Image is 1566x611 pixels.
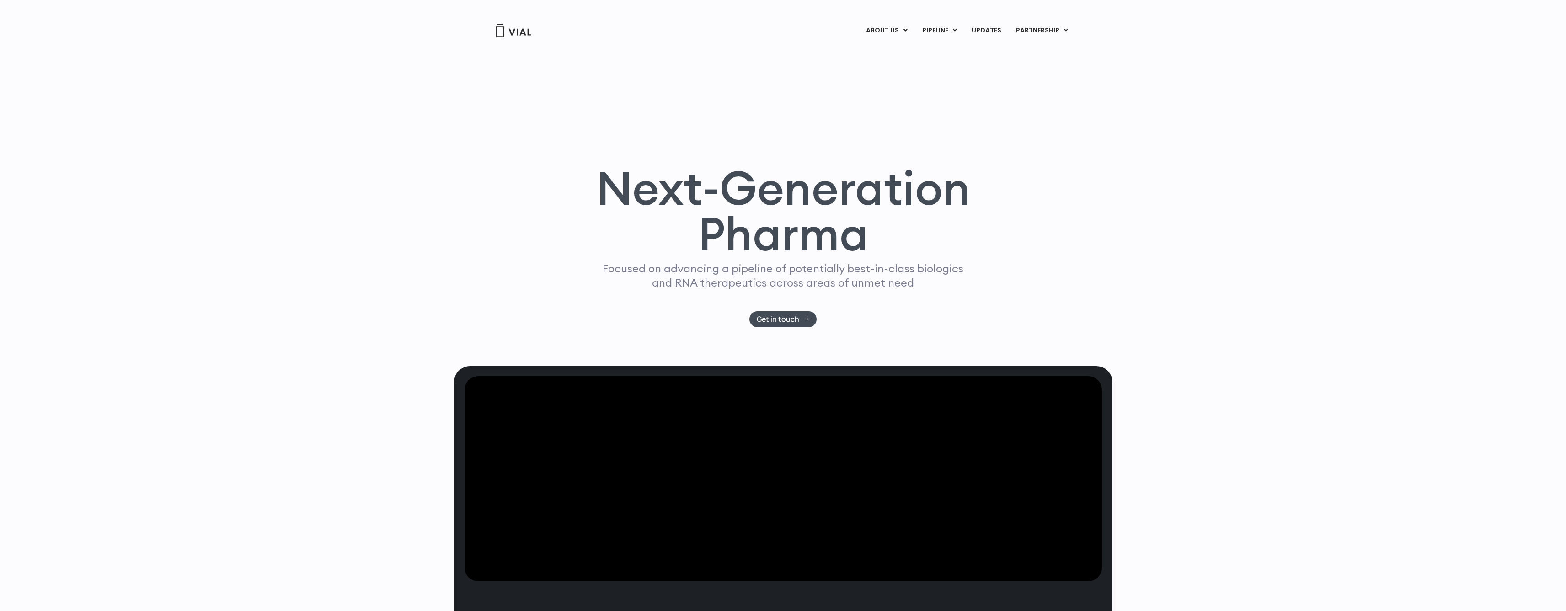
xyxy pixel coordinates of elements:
[1009,23,1075,38] a: PARTNERSHIPMenu Toggle
[585,165,981,257] h1: Next-Generation Pharma
[915,23,964,38] a: PIPELINEMenu Toggle
[599,261,967,290] p: Focused on advancing a pipeline of potentially best-in-class biologics and RNA therapeutics acros...
[964,23,1008,38] a: UPDATES
[757,316,799,323] span: Get in touch
[859,23,914,38] a: ABOUT USMenu Toggle
[495,24,532,37] img: Vial Logo
[749,311,817,327] a: Get in touch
